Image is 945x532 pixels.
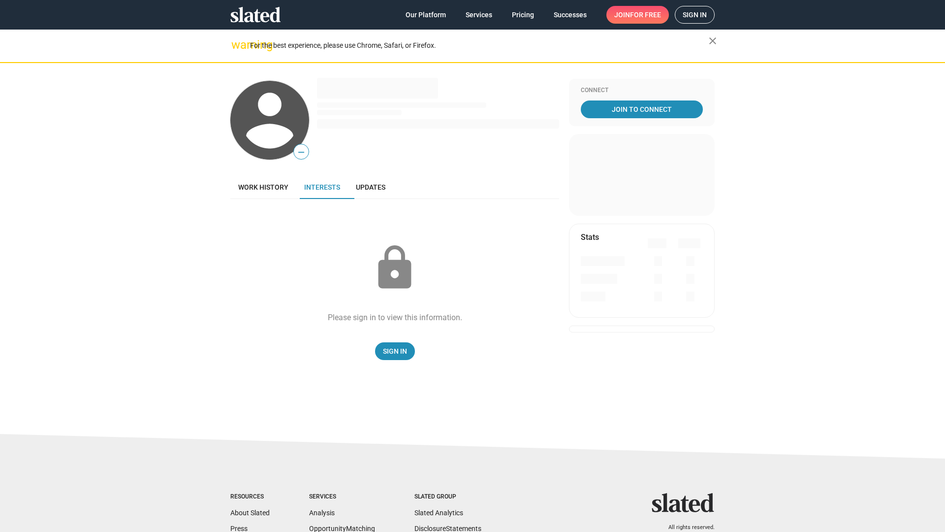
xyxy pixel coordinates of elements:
[504,6,542,24] a: Pricing
[250,39,709,52] div: For the best experience, please use Chrome, Safari, or Firefox.
[383,342,407,360] span: Sign In
[230,509,270,517] a: About Slated
[356,183,385,191] span: Updates
[675,6,715,24] a: Sign in
[294,146,309,159] span: —
[707,35,719,47] mat-icon: close
[370,243,419,293] mat-icon: lock
[581,87,703,95] div: Connect
[458,6,500,24] a: Services
[683,6,707,23] span: Sign in
[583,100,701,118] span: Join To Connect
[304,183,340,191] span: Interests
[466,6,492,24] span: Services
[581,100,703,118] a: Join To Connect
[614,6,661,24] span: Join
[414,493,481,501] div: Slated Group
[348,175,393,199] a: Updates
[309,509,335,517] a: Analysis
[238,183,288,191] span: Work history
[546,6,595,24] a: Successes
[581,232,599,242] mat-card-title: Stats
[512,6,534,24] span: Pricing
[230,175,296,199] a: Work history
[414,509,463,517] a: Slated Analytics
[328,312,462,323] div: Please sign in to view this information.
[231,39,243,51] mat-icon: warning
[375,342,415,360] a: Sign In
[398,6,454,24] a: Our Platform
[230,493,270,501] div: Resources
[606,6,669,24] a: Joinfor free
[296,175,348,199] a: Interests
[554,6,587,24] span: Successes
[309,493,375,501] div: Services
[406,6,446,24] span: Our Platform
[630,6,661,24] span: for free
